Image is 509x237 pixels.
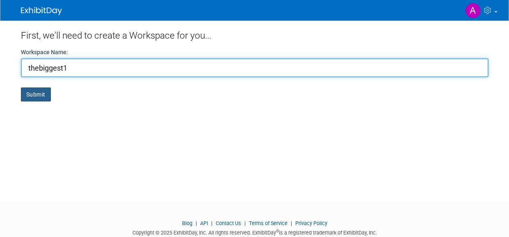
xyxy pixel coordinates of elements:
a: Contact Us [216,220,241,226]
input: Name of your organization [21,58,488,77]
button: Submit [21,87,51,101]
a: API [200,220,208,226]
span: | [289,220,294,226]
span: | [242,220,248,226]
span: | [209,220,215,226]
div: First, we'll need to create a Workspace for you... [21,21,488,48]
a: Terms of Service [249,220,288,226]
sup: ® [276,229,279,233]
a: Blog [182,220,192,226]
a: Privacy Policy [295,220,327,226]
label: Workspace Name: [21,48,68,56]
span: | [194,220,199,226]
img: ExhibitDay [21,7,62,15]
img: Alexis Williams [465,3,481,18]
